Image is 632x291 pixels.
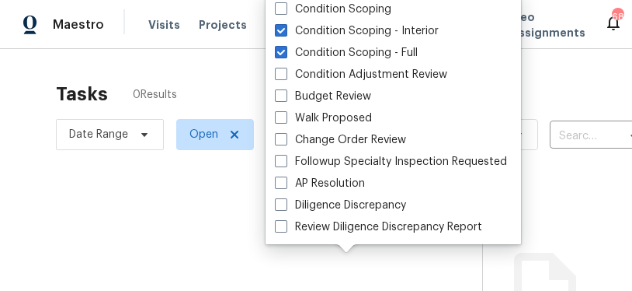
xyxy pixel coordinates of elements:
[275,45,418,61] label: Condition Scoping - Full
[275,2,391,17] label: Condition Scoping
[275,23,439,39] label: Condition Scoping - Interior
[275,176,365,191] label: AP Resolution
[275,132,406,148] label: Change Order Review
[275,219,482,235] label: Review Diligence Discrepancy Report
[275,67,447,82] label: Condition Adjustment Review
[275,198,406,213] label: Diligence Discrepancy
[275,110,372,126] label: Walk Proposed
[275,154,507,170] label: Followup Specialty Inspection Requested
[275,89,371,104] label: Budget Review
[612,9,623,25] div: 681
